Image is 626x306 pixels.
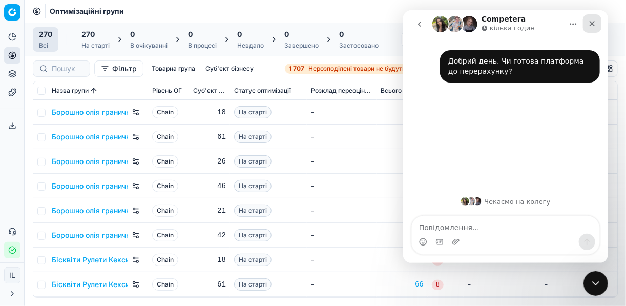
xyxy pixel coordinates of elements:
[464,272,540,297] td: -
[307,174,377,198] td: -
[152,254,178,266] span: Chain
[381,255,424,265] a: 60
[307,149,377,174] td: -
[237,29,242,39] span: 0
[52,156,128,167] a: Борошно олія гранична націнка, Кластер 3
[152,155,178,168] span: Chain
[52,206,128,216] a: Борошно олія гранична націнка, Кластер 5
[130,29,135,39] span: 0
[381,279,424,290] div: 66
[284,42,319,50] div: Завершено
[4,267,20,283] button: IL
[52,107,128,117] a: Борошно олія гранична націнка, Кластер 1
[52,87,89,95] span: Назва групи
[94,60,143,77] button: Фільтр
[152,229,178,241] span: Chain
[52,132,128,142] a: Борошно олія гранична націнка, Кластер 2
[381,206,424,216] div: 34
[234,87,291,95] span: Статус оптимізації
[285,64,464,74] a: 1 707Нерозподілені товари не будуть переоцінюватись
[39,42,52,50] div: Всі
[193,132,226,142] div: 61
[234,205,272,217] span: На старті
[193,181,226,191] div: 46
[381,181,424,191] a: 33
[381,107,424,117] a: 33
[39,29,52,39] span: 270
[152,205,178,217] span: Chain
[52,181,128,191] a: Борошно олія гранична націнка, Кластер 4
[234,155,272,168] span: На старті
[193,279,226,290] div: 61
[307,272,377,297] td: -
[52,255,128,265] a: Бісквіти Рулети Кекси, Кластер 1
[381,87,424,95] span: Всього товарів
[284,29,289,39] span: 0
[52,230,128,240] a: Борошно олія гранична націнка, Кластер 6
[152,87,182,95] span: Рівень OГ
[403,10,608,263] iframe: Intercom live chat
[381,156,424,167] a: 33
[381,230,424,240] a: 34
[5,268,20,283] span: IL
[152,180,178,192] span: Chain
[234,229,272,241] span: На старті
[289,65,304,73] strong: 1 707
[193,107,226,117] div: 18
[188,42,217,50] div: В процесі
[307,198,377,223] td: -
[311,87,372,95] span: Розклад переоцінювання
[152,106,178,118] span: Chain
[50,6,124,16] span: Оптимізаційні групи
[307,223,377,248] td: -
[381,132,424,142] div: 33
[234,254,272,266] span: На старті
[193,87,226,95] span: Суб'єкт бізнесу
[193,230,226,240] div: 42
[307,125,377,149] td: -
[234,106,272,118] span: На старті
[540,272,617,297] td: -
[307,100,377,125] td: -
[130,42,168,50] div: В очікуванні
[152,278,178,291] span: Chain
[81,42,110,50] div: На старті
[234,131,272,143] span: На старті
[308,65,460,73] span: Нерозподілені товари не будуть переоцінюватись
[234,180,272,192] span: На старті
[148,63,199,75] button: Товарна група
[50,6,124,16] nav: breadcrumb
[402,31,536,48] button: Почати планування переоцінки
[89,86,99,96] button: Sorted by Назва групи ascending
[201,63,258,75] button: Суб'єкт бізнесу
[583,271,608,296] iframe: Intercom live chat
[307,248,377,272] td: -
[234,278,272,291] span: На старті
[432,280,444,290] span: 8
[339,29,344,39] span: 0
[237,42,264,50] div: Невдало
[193,156,226,167] div: 26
